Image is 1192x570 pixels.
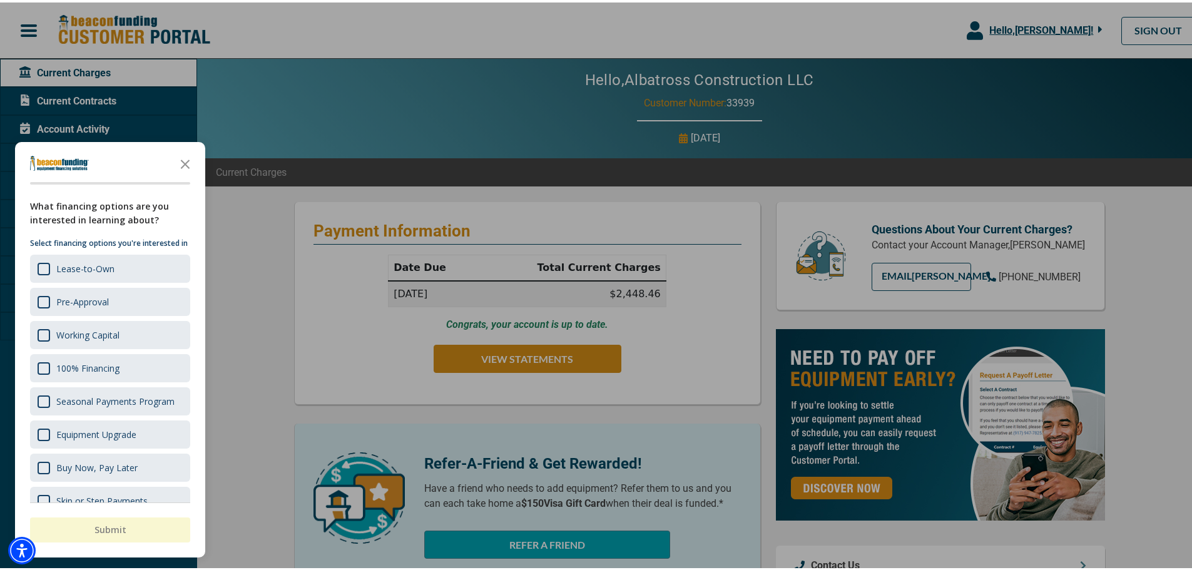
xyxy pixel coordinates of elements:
[30,252,190,280] div: Lease-to-Own
[15,140,205,555] div: Survey
[30,484,190,512] div: Skip or Step Payments
[30,352,190,380] div: 100% Financing
[56,293,109,305] div: Pre-Approval
[30,285,190,313] div: Pre-Approval
[56,492,148,504] div: Skip or Step Payments
[30,451,190,479] div: Buy Now, Pay Later
[30,153,89,168] img: Company logo
[56,327,120,338] div: Working Capital
[173,148,198,173] button: Close the survey
[30,235,190,247] p: Select financing options you're interested in
[56,360,120,372] div: 100% Financing
[30,385,190,413] div: Seasonal Payments Program
[8,534,36,562] div: Accessibility Menu
[56,426,136,438] div: Equipment Upgrade
[30,318,190,347] div: Working Capital
[30,515,190,540] button: Submit
[56,260,115,272] div: Lease-to-Own
[56,459,138,471] div: Buy Now, Pay Later
[30,197,190,225] div: What financing options are you interested in learning about?
[56,393,175,405] div: Seasonal Payments Program
[30,418,190,446] div: Equipment Upgrade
